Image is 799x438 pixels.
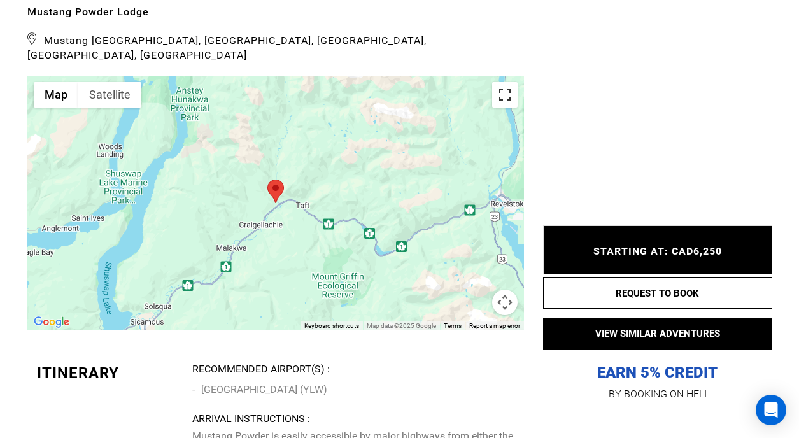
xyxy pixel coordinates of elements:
a: Open this area in Google Maps (opens a new window) [31,314,73,330]
div: Itinerary [37,362,183,384]
button: VIEW SIMILAR ADVENTURES [543,318,772,350]
span: STARTING AT: CAD6,250 [593,246,722,258]
div: Open Intercom Messenger [756,395,786,425]
button: Keyboard shortcuts [304,321,359,330]
p: EARN 5% CREDIT [543,236,772,383]
div: Arrival Instructions : [192,412,514,427]
button: REQUEST TO BOOK [543,277,772,309]
a: Terms (opens in new tab) [444,322,462,329]
b: Mustang Powder Lodge [27,6,149,18]
span: Mustang [GEOGRAPHIC_DATA], [GEOGRAPHIC_DATA], [GEOGRAPHIC_DATA], [GEOGRAPHIC_DATA], [GEOGRAPHIC_D... [27,29,524,63]
a: Report a map error [469,322,520,329]
div: Recommended Airport(s) : [192,362,514,377]
button: Map camera controls [492,290,518,315]
li: [GEOGRAPHIC_DATA] (YLW) [192,380,514,399]
p: BY BOOKING ON HELI [543,385,772,403]
button: Show satellite imagery [78,82,141,108]
span: Map data ©2025 Google [367,322,436,329]
button: Show street map [34,82,78,108]
img: Google [31,314,73,330]
button: Toggle fullscreen view [492,82,518,108]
